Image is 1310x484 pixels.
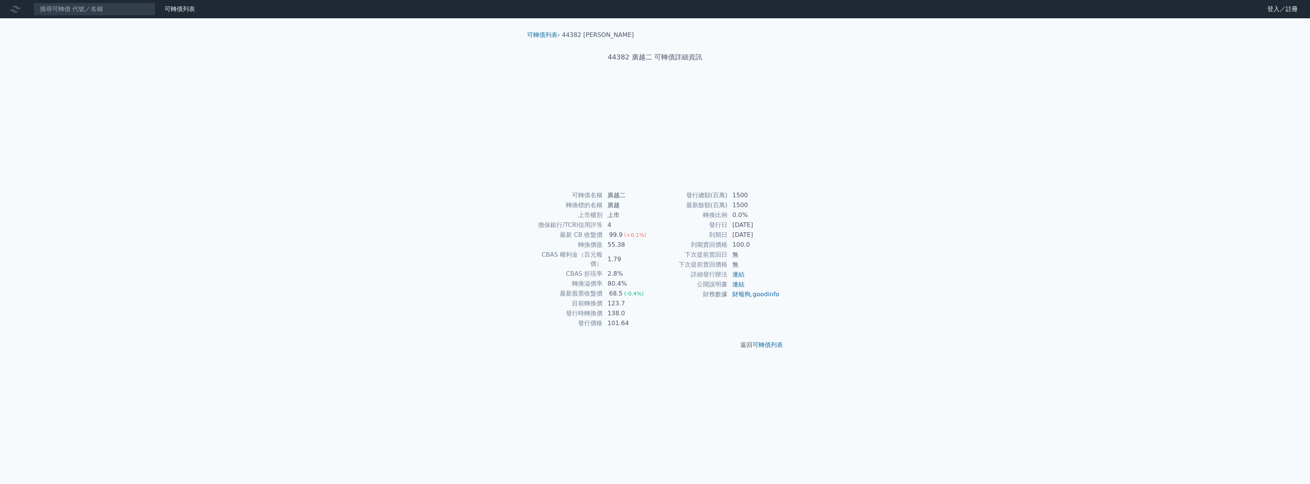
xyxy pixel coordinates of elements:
td: 發行總額(百萬) [655,190,728,200]
td: 101.64 [603,318,655,328]
a: goodinfo [752,291,779,298]
td: 80.4% [603,279,655,289]
div: 99.9 [607,230,624,240]
a: 可轉債列表 [752,341,783,348]
a: 登入／註冊 [1261,3,1304,15]
h1: 44382 廣越二 可轉債詳細資訊 [521,52,789,62]
td: 廣越二 [603,190,655,200]
span: (-0.4%) [624,291,644,297]
td: 1500 [728,190,780,200]
td: 4 [603,220,655,230]
td: 公開說明書 [655,280,728,289]
td: 發行日 [655,220,728,230]
div: 68.5 [607,289,624,298]
a: 可轉債列表 [527,31,558,38]
td: [DATE] [728,230,780,240]
td: 0.0% [728,210,780,220]
p: 返回 [521,340,789,350]
td: 無 [728,260,780,270]
a: 財報狗 [732,291,751,298]
td: 100.0 [728,240,780,250]
td: 轉換溢價率 [530,279,603,289]
li: 44382 [PERSON_NAME] [562,30,634,40]
td: 目前轉換價 [530,299,603,308]
td: 下次提前賣回日 [655,250,728,260]
td: 下次提前賣回價格 [655,260,728,270]
td: 發行價格 [530,318,603,328]
td: 1500 [728,200,780,210]
td: CBAS 折現率 [530,269,603,279]
td: 上市櫃別 [530,210,603,220]
td: 最新餘額(百萬) [655,200,728,210]
td: 財務數據 [655,289,728,299]
td: 轉換標的名稱 [530,200,603,210]
td: 2.8% [603,269,655,279]
td: 上市 [603,210,655,220]
td: 發行時轉換價 [530,308,603,318]
td: 1.79 [603,250,655,269]
td: 123.7 [603,299,655,308]
a: 可轉債列表 [165,5,195,13]
td: 轉換價值 [530,240,603,250]
td: 到期賣回價格 [655,240,728,250]
td: 55.38 [603,240,655,250]
td: 最新 CB 收盤價 [530,230,603,240]
span: (+0.1%) [624,232,646,238]
td: 到期日 [655,230,728,240]
td: CBAS 權利金（百元報價） [530,250,603,269]
input: 搜尋可轉債 代號／名稱 [34,3,155,16]
td: 擔保銀行/TCRI信用評等 [530,220,603,230]
td: 138.0 [603,308,655,318]
td: , [728,289,780,299]
td: 可轉債名稱 [530,190,603,200]
td: 無 [728,250,780,260]
td: [DATE] [728,220,780,230]
td: 詳細發行辦法 [655,270,728,280]
td: 廣越 [603,200,655,210]
li: › [527,30,560,40]
td: 轉換比例 [655,210,728,220]
a: 連結 [732,281,744,288]
td: 最新股票收盤價 [530,289,603,299]
a: 連結 [732,271,744,278]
